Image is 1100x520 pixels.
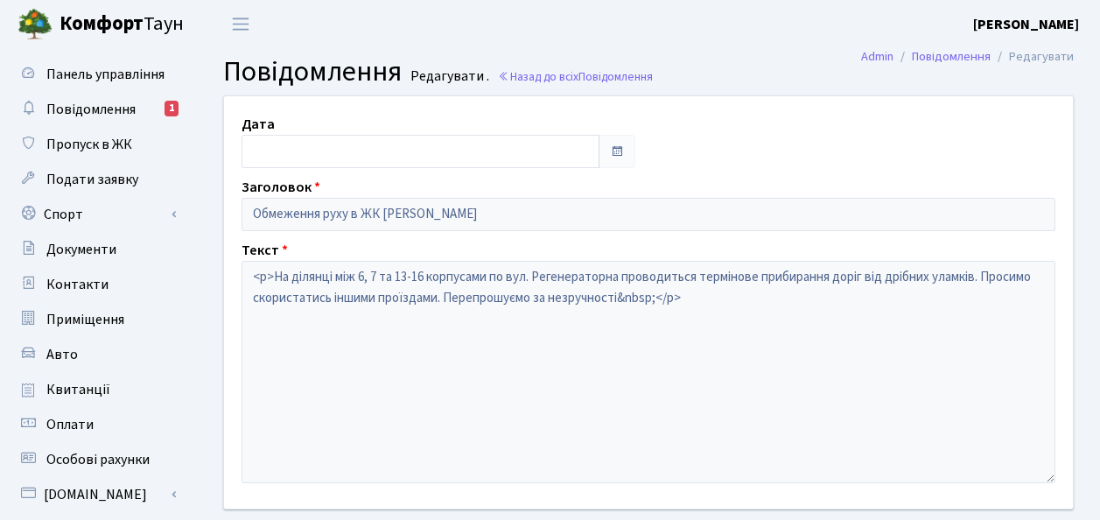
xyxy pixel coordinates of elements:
[835,39,1100,75] nav: breadcrumb
[973,14,1079,35] a: [PERSON_NAME]
[46,450,150,469] span: Особові рахунки
[46,240,116,259] span: Документи
[46,170,138,189] span: Подати заявку
[9,232,184,267] a: Документи
[46,415,94,434] span: Оплати
[242,114,275,135] label: Дата
[861,47,893,66] a: Admin
[242,177,320,198] label: Заголовок
[9,267,184,302] a: Контакти
[9,372,184,407] a: Квитанції
[46,65,165,84] span: Панель управління
[46,380,110,399] span: Квитанції
[991,47,1074,67] li: Редагувати
[578,68,653,85] span: Повідомлення
[9,162,184,197] a: Подати заявку
[9,57,184,92] a: Панель управління
[912,47,991,66] a: Повідомлення
[219,10,263,39] button: Переключити навігацію
[498,68,653,85] a: Назад до всіхПовідомлення
[9,337,184,372] a: Авто
[223,52,402,92] span: Повідомлення
[973,15,1079,34] b: [PERSON_NAME]
[9,92,184,127] a: Повідомлення1
[9,127,184,162] a: Пропуск в ЖК
[46,345,78,364] span: Авто
[242,240,288,261] label: Текст
[46,310,124,329] span: Приміщення
[46,135,132,154] span: Пропуск в ЖК
[407,68,489,85] small: Редагувати .
[60,10,144,38] b: Комфорт
[9,442,184,477] a: Особові рахунки
[46,100,136,119] span: Повідомлення
[242,261,1055,483] textarea: <p>На ділянці між 6, 7 та 13-16 корпусами по вул. Регенераторна проводиться термінове прибирання ...
[18,7,53,42] img: logo.png
[60,10,184,39] span: Таун
[9,477,184,512] a: [DOMAIN_NAME]
[165,101,179,116] div: 1
[9,302,184,337] a: Приміщення
[46,275,109,294] span: Контакти
[9,197,184,232] a: Спорт
[9,407,184,442] a: Оплати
